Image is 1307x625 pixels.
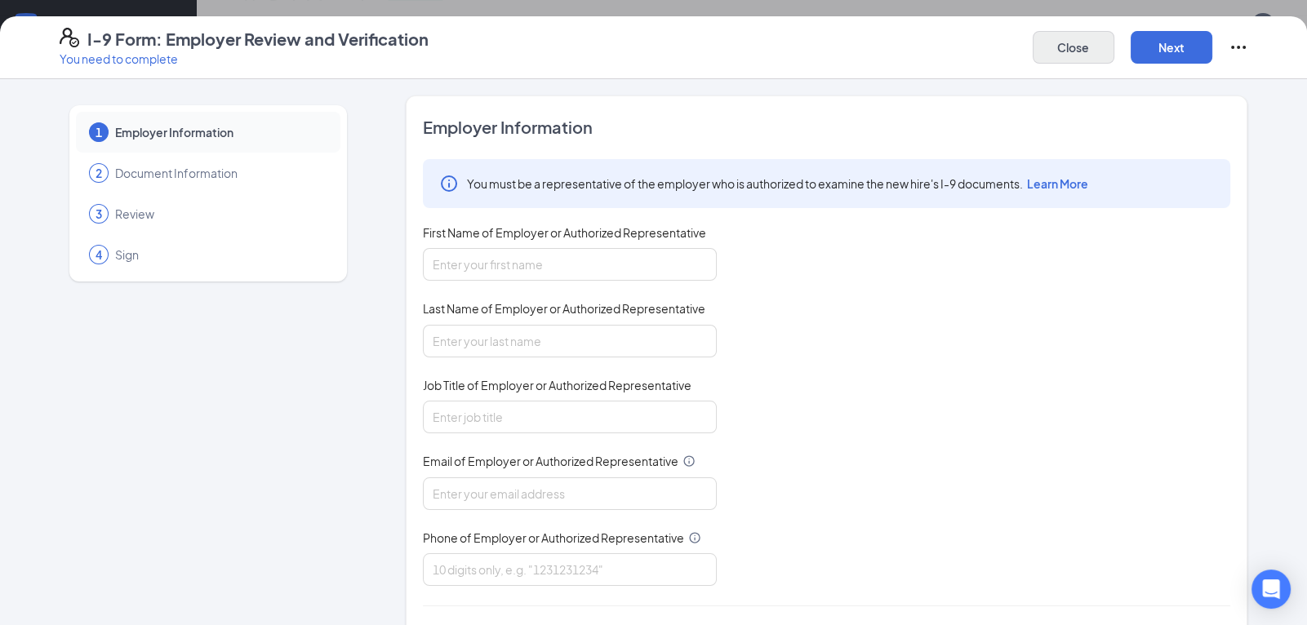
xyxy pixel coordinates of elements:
span: Phone of Employer or Authorized Representative [423,530,684,546]
input: Enter your first name [423,248,717,281]
svg: Info [682,454,696,468]
button: Next [1131,31,1212,64]
p: You need to complete [60,51,429,67]
span: Last Name of Employer or Authorized Representative [423,300,705,317]
input: Enter your email address [423,477,717,510]
span: Job Title of Employer or Authorized Representative [423,377,691,393]
span: 3 [96,206,102,222]
a: Learn More [1023,176,1088,191]
span: Employer Information [115,124,324,140]
span: 1 [96,124,102,140]
span: Sign [115,246,324,263]
input: Enter your last name [423,325,717,357]
span: You must be a representative of the employer who is authorized to examine the new hire's I-9 docu... [467,175,1088,192]
span: Document Information [115,165,324,181]
span: First Name of Employer or Authorized Representative [423,224,706,241]
span: Employer Information [423,116,1230,139]
h4: I-9 Form: Employer Review and Verification [87,28,429,51]
svg: Info [439,174,459,193]
span: 4 [96,246,102,263]
svg: Info [688,531,701,544]
span: 2 [96,165,102,181]
span: Learn More [1027,176,1088,191]
div: Open Intercom Messenger [1251,570,1291,609]
input: 10 digits only, e.g. "1231231234" [423,553,717,586]
input: Enter job title [423,401,717,433]
button: Close [1033,31,1114,64]
svg: Ellipses [1229,38,1248,57]
span: Email of Employer or Authorized Representative [423,453,678,469]
span: Review [115,206,324,222]
svg: FormI9EVerifyIcon [60,28,79,47]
